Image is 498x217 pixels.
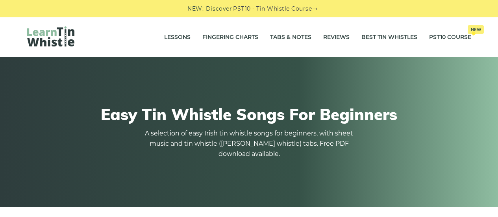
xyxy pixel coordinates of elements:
[27,26,74,46] img: LearnTinWhistle.com
[27,105,471,124] h1: Easy Tin Whistle Songs For Beginners
[361,28,417,47] a: Best Tin Whistles
[270,28,311,47] a: Tabs & Notes
[143,128,355,159] p: A selection of easy Irish tin whistle songs for beginners, with sheet music and tin whistle ([PER...
[468,25,484,34] span: New
[323,28,350,47] a: Reviews
[429,28,471,47] a: PST10 CourseNew
[202,28,258,47] a: Fingering Charts
[164,28,191,47] a: Lessons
